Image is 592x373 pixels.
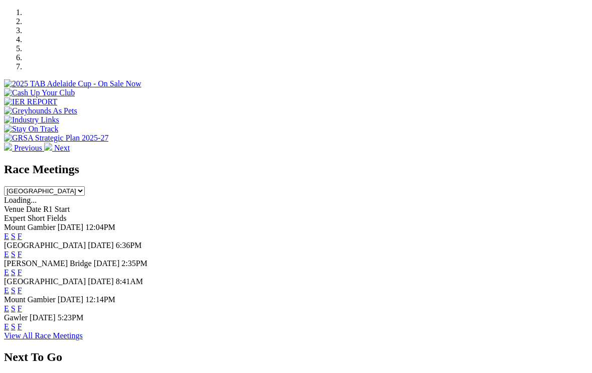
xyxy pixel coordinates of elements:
a: E [4,304,9,313]
a: F [18,322,22,331]
span: [GEOGRAPHIC_DATA] [4,277,86,286]
h2: Next To Go [4,350,588,364]
a: View All Race Meetings [4,331,83,340]
img: 2025 TAB Adelaide Cup - On Sale Now [4,79,141,88]
a: E [4,250,9,259]
span: [GEOGRAPHIC_DATA] [4,241,86,250]
span: Gawler [4,313,28,322]
a: F [18,304,22,313]
a: F [18,268,22,277]
span: [DATE] [88,277,114,286]
img: IER REPORT [4,97,57,106]
span: Venue [4,205,24,213]
a: S [11,322,16,331]
img: Industry Links [4,115,59,125]
span: Fields [47,214,66,222]
img: Greyhounds As Pets [4,106,77,115]
span: Expert [4,214,26,222]
span: R1 Start [43,205,70,213]
h2: Race Meetings [4,163,588,176]
span: Mount Gambier [4,223,56,231]
img: Stay On Track [4,125,58,134]
span: 12:14PM [85,295,115,304]
span: Date [26,205,41,213]
span: 6:36PM [116,241,142,250]
a: Previous [4,144,44,152]
span: [PERSON_NAME] Bridge [4,259,92,268]
span: 12:04PM [85,223,115,231]
a: S [11,286,16,295]
span: 5:23PM [58,313,84,322]
span: Mount Gambier [4,295,56,304]
img: GRSA Strategic Plan 2025-27 [4,134,108,143]
a: S [11,250,16,259]
span: [DATE] [88,241,114,250]
span: [DATE] [58,223,84,231]
span: [DATE] [58,295,84,304]
a: E [4,232,9,240]
a: F [18,250,22,259]
a: S [11,304,16,313]
a: F [18,286,22,295]
a: S [11,268,16,277]
a: E [4,268,9,277]
span: Previous [14,144,42,152]
span: 8:41AM [116,277,143,286]
span: 2:35PM [121,259,147,268]
img: Cash Up Your Club [4,88,75,97]
a: F [18,232,22,240]
span: Loading... [4,196,37,204]
span: [DATE] [94,259,120,268]
a: E [4,286,9,295]
a: S [11,232,16,240]
img: chevron-right-pager-white.svg [44,143,52,151]
a: E [4,322,9,331]
span: Next [54,144,70,152]
img: chevron-left-pager-white.svg [4,143,12,151]
a: Next [44,144,70,152]
span: Short [28,214,45,222]
span: [DATE] [30,313,56,322]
